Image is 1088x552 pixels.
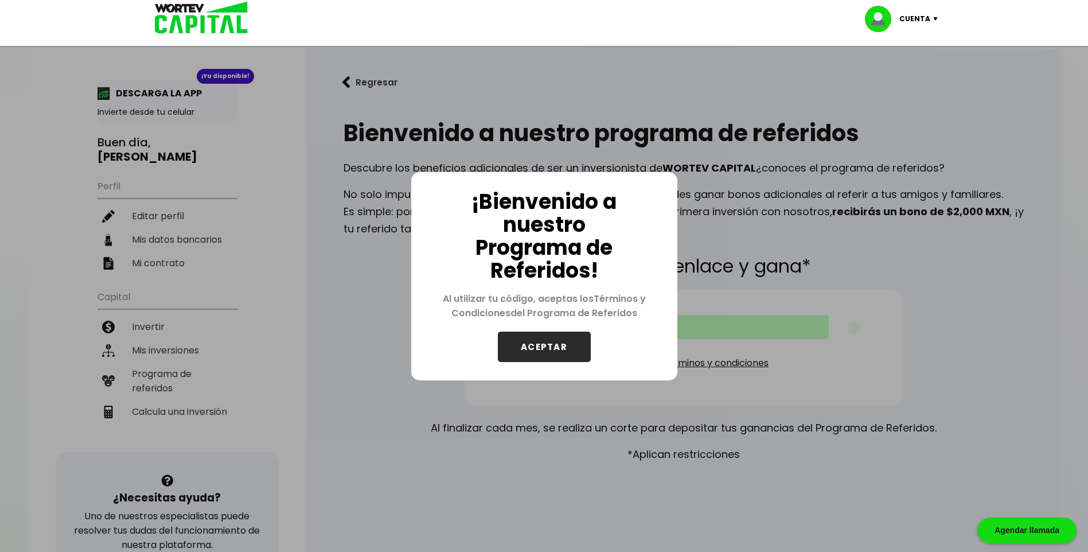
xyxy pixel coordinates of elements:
[930,17,946,21] img: icon-down
[899,10,930,28] p: Cuenta
[977,518,1077,543] div: Agendar llamada
[498,332,591,362] button: ACEPTAR
[451,292,646,320] a: Términos y Condiciones
[430,191,659,282] p: ¡Bienvenido a nuestro Programa de Referidos!
[865,6,899,32] img: profile-image
[430,282,659,332] p: Al utilizar tu código, aceptas los del Programa de Referidos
